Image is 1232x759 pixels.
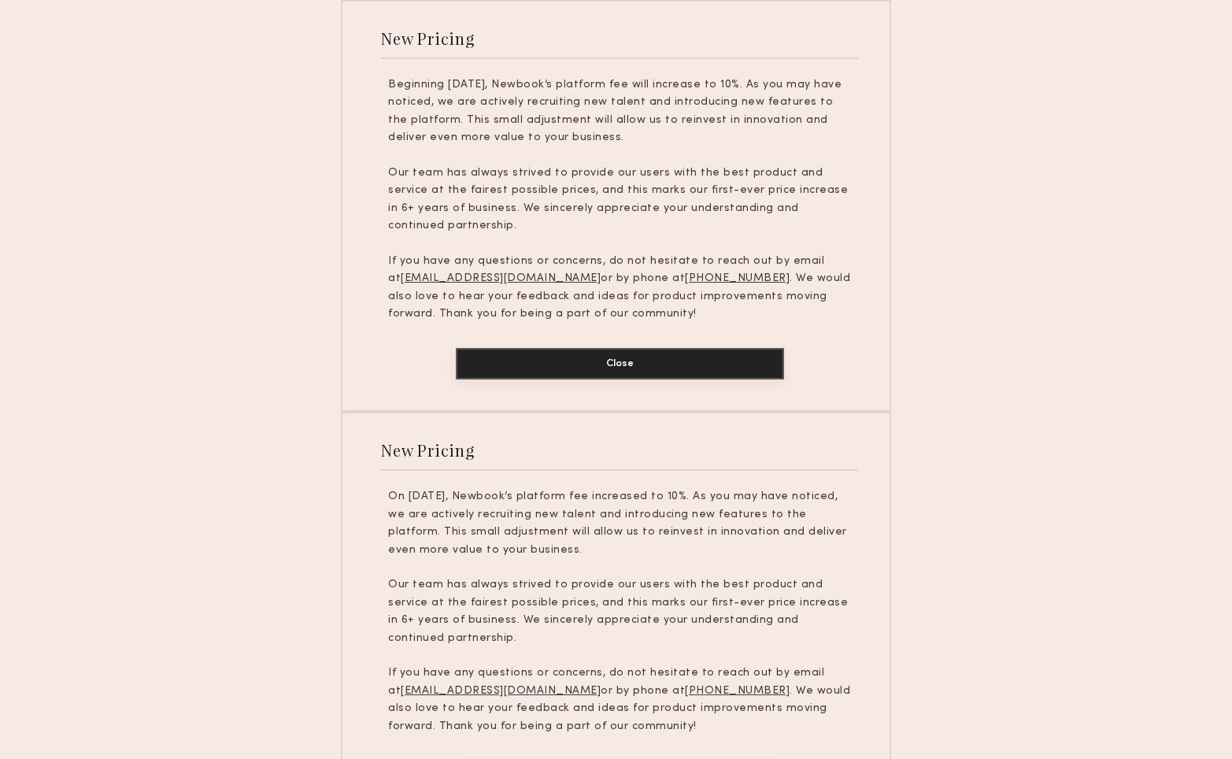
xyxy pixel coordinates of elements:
u: [EMAIL_ADDRESS][DOMAIN_NAME] [401,686,601,696]
p: Beginning [DATE], Newbook’s platform fee will increase to 10%. As you may have noticed, we are ac... [388,76,851,147]
p: If you have any questions or concerns, do not hesitate to reach out by email at or by phone at . ... [388,253,851,324]
div: New Pricing [381,439,475,461]
button: Close [456,348,784,379]
p: Our team has always strived to provide our users with the best product and service at the fairest... [388,576,851,647]
p: Our team has always strived to provide our users with the best product and service at the fairest... [388,165,851,235]
u: [EMAIL_ADDRESS][DOMAIN_NAME] [401,273,601,283]
p: On [DATE], Newbook’s platform fee increased to 10%. As you may have noticed, we are actively recr... [388,488,851,559]
p: If you have any questions or concerns, do not hesitate to reach out by email at or by phone at . ... [388,665,851,735]
u: [PHONE_NUMBER] [685,686,790,696]
u: [PHONE_NUMBER] [685,273,790,283]
div: New Pricing [381,28,475,49]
